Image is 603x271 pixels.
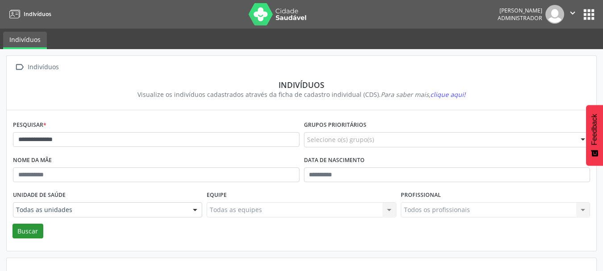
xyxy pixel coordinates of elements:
[12,224,43,239] button: Buscar
[6,7,51,21] a: Indivíduos
[307,135,374,144] span: Selecione o(s) grupo(s)
[568,8,578,18] i: 
[13,61,60,74] a:  Indivíduos
[24,10,51,18] span: Indivíduos
[19,80,584,90] div: Indivíduos
[13,61,26,74] i: 
[304,118,366,132] label: Grupos prioritários
[498,14,542,22] span: Administrador
[581,7,597,22] button: apps
[16,205,184,214] span: Todas as unidades
[304,154,365,167] label: Data de nascimento
[19,90,584,99] div: Visualize os indivíduos cadastrados através da ficha de cadastro individual (CDS).
[498,7,542,14] div: [PERSON_NAME]
[26,61,60,74] div: Indivíduos
[13,154,52,167] label: Nome da mãe
[13,118,46,132] label: Pesquisar
[545,5,564,24] img: img
[564,5,581,24] button: 
[207,188,227,202] label: Equipe
[430,90,466,99] span: clique aqui!
[13,188,66,202] label: Unidade de saúde
[381,90,466,99] i: Para saber mais,
[3,32,47,49] a: Indivíduos
[586,105,603,166] button: Feedback - Mostrar pesquisa
[401,188,441,202] label: Profissional
[591,114,599,145] span: Feedback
